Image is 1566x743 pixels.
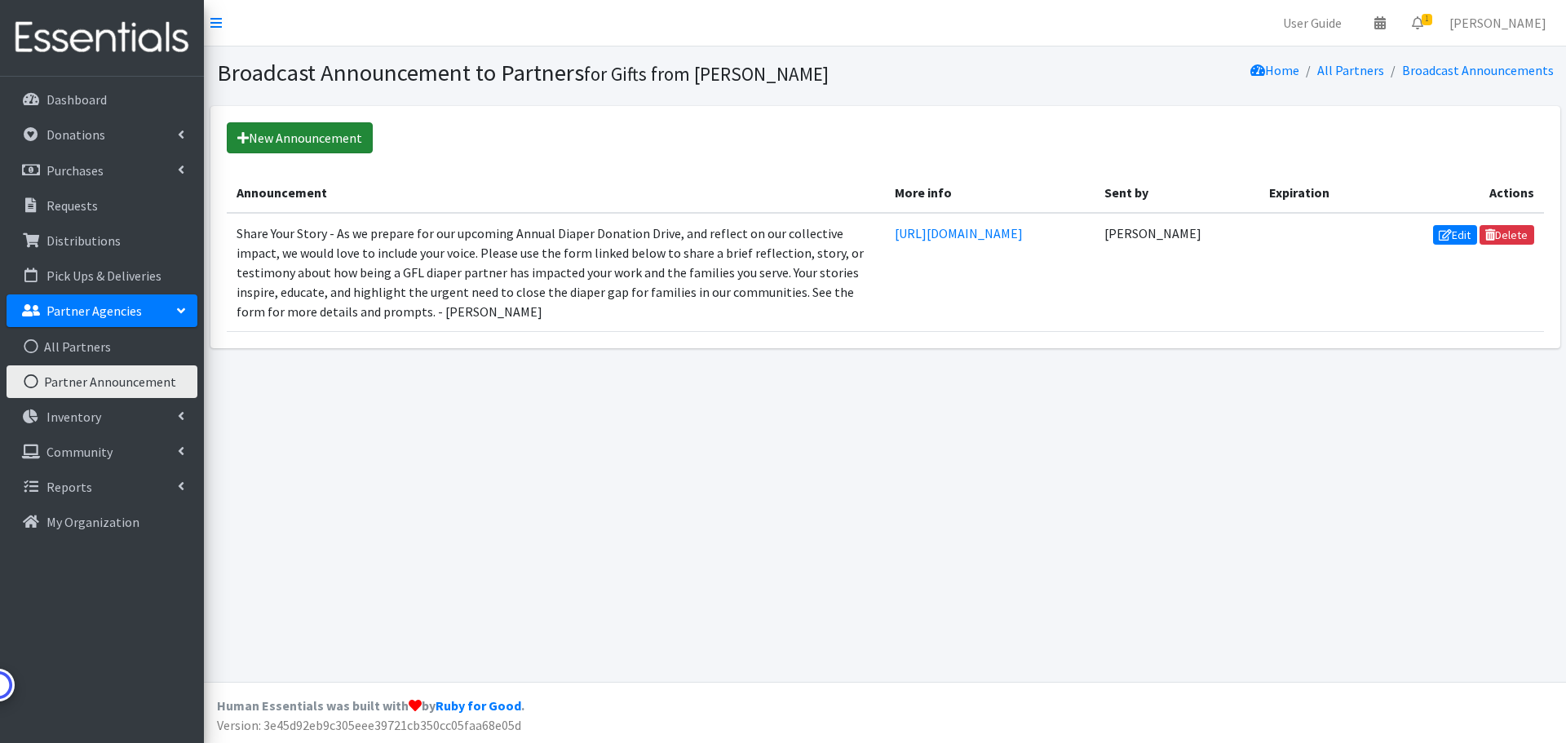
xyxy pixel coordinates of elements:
a: Home [1250,62,1299,78]
a: [PERSON_NAME] [1436,7,1559,39]
a: [URL][DOMAIN_NAME] [895,225,1023,241]
th: Actions [1373,173,1543,213]
a: Partner Agencies [7,294,197,327]
p: Inventory [46,409,101,425]
a: My Organization [7,506,197,538]
a: Reports [7,471,197,503]
p: Distributions [46,232,121,249]
a: Partner Announcement [7,365,197,398]
a: Inventory [7,400,197,433]
p: Purchases [46,162,104,179]
p: Partner Agencies [46,303,142,319]
a: Purchases [7,154,197,187]
th: Sent by [1095,173,1260,213]
a: Requests [7,189,197,222]
span: Version: 3e45d92eb9c305eee39721cb350cc05faa68e05d [217,717,521,733]
th: Expiration [1259,173,1373,213]
a: 1 [1399,7,1436,39]
a: Edit [1433,225,1477,245]
th: Announcement [227,173,886,213]
td: Share Your Story - As we prepare for our upcoming Annual Diaper Donation Drive, and reflect on ou... [227,213,886,332]
p: My Organization [46,514,139,530]
a: Dashboard [7,83,197,116]
th: More info [885,173,1095,213]
p: Reports [46,479,92,495]
h1: Broadcast Announcement to Partners [217,59,879,87]
a: Donations [7,118,197,151]
p: Pick Ups & Deliveries [46,268,161,284]
td: [PERSON_NAME] [1095,213,1260,332]
a: Broadcast Announcements [1402,62,1554,78]
a: Delete [1480,225,1534,245]
a: User Guide [1270,7,1355,39]
p: Requests [46,197,98,214]
strong: Human Essentials was built with by . [217,697,524,714]
a: All Partners [7,330,197,363]
p: Dashboard [46,91,107,108]
span: 1 [1422,14,1432,25]
p: Donations [46,126,105,143]
a: All Partners [1317,62,1384,78]
a: Distributions [7,224,197,257]
a: Community [7,436,197,468]
small: for Gifts from [PERSON_NAME] [584,62,829,86]
a: New Announcement [227,122,373,153]
img: HumanEssentials [7,11,197,65]
p: Community [46,444,113,460]
a: Pick Ups & Deliveries [7,259,197,292]
a: Ruby for Good [436,697,521,714]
